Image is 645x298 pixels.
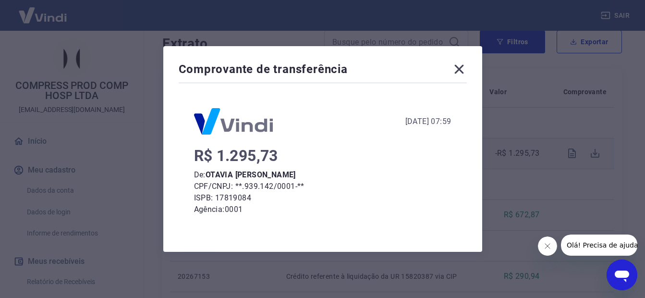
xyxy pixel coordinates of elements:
p: Agência: 0001 [194,204,451,215]
iframe: Botão para abrir a janela de mensagens [607,260,637,290]
span: R$ 1.295,73 [194,147,278,165]
p: Conta: 000005130-4 [194,215,451,227]
iframe: Fechar mensagem [538,236,557,256]
img: Logo [194,108,273,135]
div: Comprovante de transferência [179,62,467,81]
p: CPF/CNPJ: **.939.142/0001-** [194,181,451,192]
span: Olá! Precisa de ajuda? [6,7,81,14]
p: De: [194,169,451,181]
b: OTAVIA [PERSON_NAME] [206,170,296,179]
p: ISPB: 17819084 [194,192,451,204]
iframe: Mensagem da empresa [561,235,637,256]
div: [DATE] 07:59 [405,116,451,127]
